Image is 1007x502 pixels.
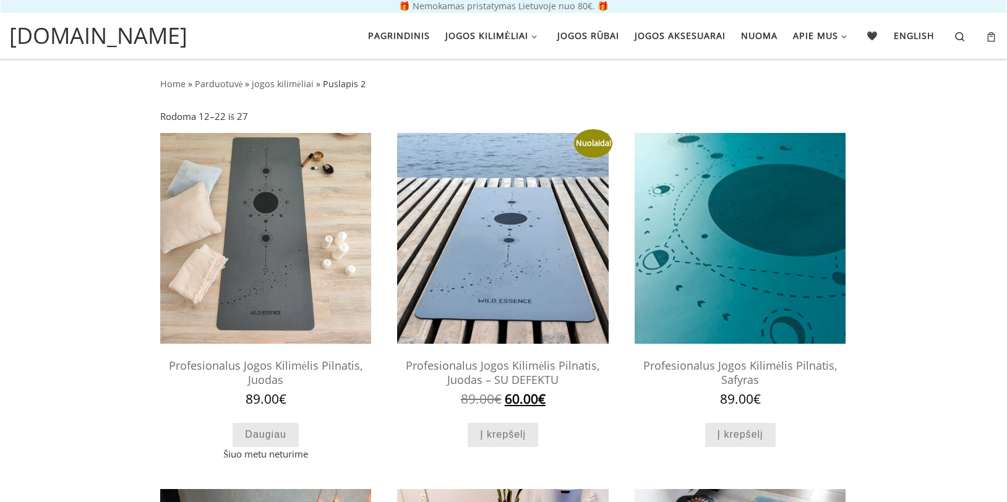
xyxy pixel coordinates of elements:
[12,2,995,11] p: 🎁 Nemokamas pristatymas Lietuvoje nuo 80€. 🎁
[720,390,761,407] bdi: 89.00
[397,133,608,407] a: profesionalus jogos kilimėlisprofesionalus jogos kilimėlis Nuolaida! Profesionalus Jogos Kilimėli...
[635,23,726,46] span: Jogos aksesuarai
[195,78,242,90] a: Parduotuvė
[160,78,186,90] a: Home
[753,390,761,407] span: €
[737,23,781,49] a: Nuoma
[252,78,313,90] a: jogos kilimėliai
[461,390,502,407] bdi: 89.00
[793,23,838,46] span: Apie mus
[364,23,434,49] a: Pagrindinis
[188,78,192,90] span: »
[890,23,939,49] a: English
[894,23,935,46] span: English
[233,423,299,447] a: Daugiau informacijos apie “Profesionalus Jogos Kilimėlis Pilnatis, Juodas”
[557,23,619,46] span: Jogos rūbai
[705,423,776,447] a: Add to cart: “Profesionalus Jogos Kilimėlis Pilnatis, Safyras”
[160,447,371,461] span: Šiuo metu neturime
[9,19,187,53] a: [DOMAIN_NAME]
[538,390,546,407] span: €
[160,109,248,124] p: Rodoma 12–22 iš 27
[445,23,529,46] span: Jogos kilimėliai
[160,133,371,407] a: profesionalus jogos kilimėlisprofesionalus jogos kilimėlisProfesionalus Jogos Kilimėlis Pilnatis,...
[553,23,623,49] a: Jogos rūbai
[630,23,729,49] a: Jogos aksesuarai
[635,353,846,392] h2: Profesionalus Jogos Kilimėlis Pilnatis, Safyras
[441,23,545,49] a: Jogos kilimėliai
[323,78,366,90] span: Puslapis 2
[368,23,430,46] span: Pagrindinis
[635,133,846,407] a: melynas jogos kilimelismelynas jogos kilimelisProfesionalus Jogos Kilimėlis Pilnatis, Safyras 89.00€
[863,23,883,49] a: 🖤
[397,353,608,392] h2: Profesionalus Jogos Kilimėlis Pilnatis, Juodas – SU DEFEKTU
[245,78,249,90] span: »
[741,23,778,46] span: Nuoma
[574,129,612,158] span: Nuolaida!
[279,390,286,407] span: €
[468,423,538,447] a: Add to cart: “Profesionalus Jogos Kilimėlis Pilnatis, Juodas - SU DEFEKTU”
[246,390,286,407] bdi: 89.00
[494,390,502,407] span: €
[505,390,546,407] bdi: 60.00
[316,78,320,90] span: »
[867,23,878,46] span: 🖤
[160,353,371,392] h2: Profesionalus Jogos Kilimėlis Pilnatis, Juodas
